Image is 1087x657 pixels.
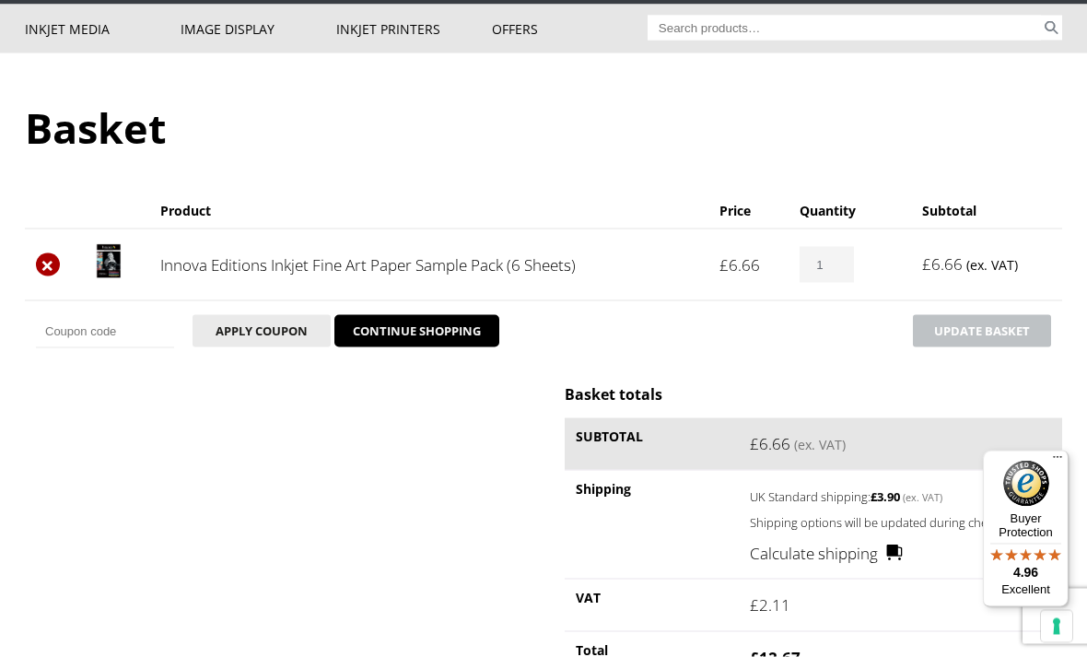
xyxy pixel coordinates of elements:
input: Product quantity [800,247,853,283]
h2: Basket totals [565,384,1062,405]
a: Image Display [181,5,336,53]
th: VAT [565,579,739,631]
a: Remove Innova Editions Inkjet Fine Art Paper Sample Pack (6 Sheets) from basket [36,253,60,277]
p: Buyer Protection [983,511,1069,539]
button: Update basket [913,315,1051,347]
small: (ex. VAT) [794,436,846,453]
a: Inkjet Media [25,5,181,53]
h1: Basket [25,100,1062,156]
button: Apply coupon [193,315,331,347]
bdi: 6.66 [750,433,790,454]
input: Search products… [648,16,1042,41]
th: Quantity [789,193,911,229]
button: Search [1041,16,1062,41]
span: £ [719,254,729,276]
a: CONTINUE SHOPPING [334,315,499,348]
input: Coupon code [36,315,174,348]
span: £ [750,594,759,616]
bdi: 6.66 [922,253,963,275]
p: Excellent [983,582,1069,597]
a: Innova Editions Inkjet Fine Art Paper Sample Pack (6 Sheets) [160,254,576,276]
label: UK Standard shipping: [750,485,1022,507]
img: Innova Editions Inkjet Fine Art Paper Sample Pack (6 Sheets) [94,243,123,280]
a: Offers [492,5,648,53]
small: (ex. VAT) [903,490,942,504]
th: Subtotal [911,193,1062,229]
th: Price [708,193,789,229]
button: Your consent preferences for tracking technologies [1041,611,1072,642]
img: Trusted Shops Trustmark [1003,461,1049,507]
bdi: 3.90 [871,488,900,505]
span: £ [922,253,931,275]
bdi: 6.66 [719,254,760,276]
span: £ [750,433,759,454]
th: Subtotal [565,418,739,471]
span: 4.96 [1013,565,1038,580]
th: Shipping [565,470,739,579]
th: Product [149,193,708,229]
small: (ex. VAT) [966,256,1018,274]
button: Trusted Shops TrustmarkBuyer Protection4.96Excellent [983,451,1069,607]
button: Menu [1046,451,1069,473]
a: Calculate shipping [750,542,904,566]
span: £ [871,488,877,505]
a: Inkjet Printers [336,5,492,53]
bdi: 2.11 [750,594,790,616]
p: Shipping options will be updated during checkout. [750,512,1051,534]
